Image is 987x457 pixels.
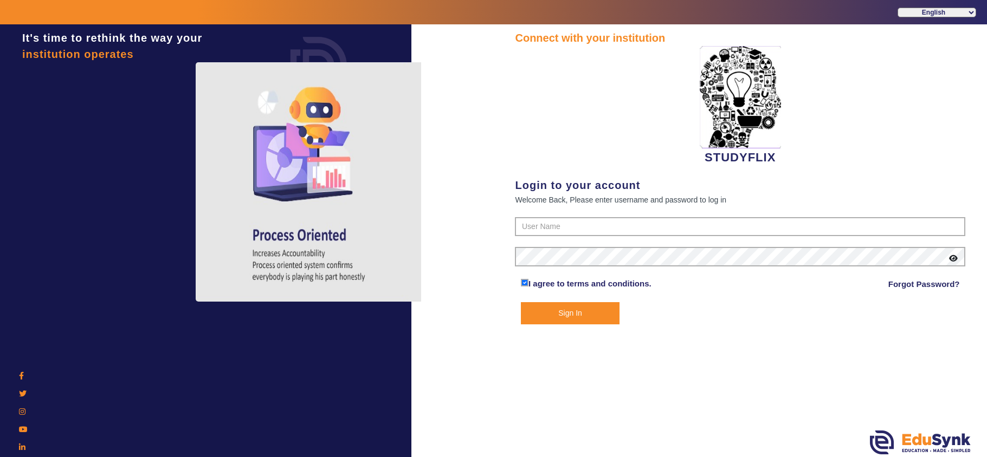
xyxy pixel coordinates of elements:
[196,62,423,302] img: login4.png
[515,46,965,166] div: STUDYFLIX
[515,30,965,46] div: Connect with your institution
[870,430,971,454] img: edusynk.png
[22,32,202,44] span: It's time to rethink the way your
[515,193,965,206] div: Welcome Back, Please enter username and password to log in
[888,278,960,291] a: Forgot Password?
[278,24,359,106] img: login.png
[515,177,965,193] div: Login to your account
[521,302,620,324] button: Sign In
[22,48,134,60] span: institution operates
[528,279,651,288] a: I agree to terms and conditions.
[700,46,781,148] img: 2da83ddf-6089-4dce-a9e2-416746467bdd
[515,217,965,237] input: User Name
